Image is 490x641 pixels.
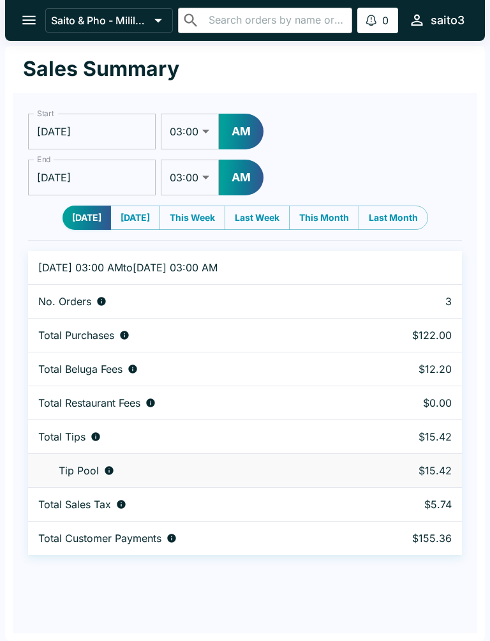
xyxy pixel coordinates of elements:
div: Tips unclaimed by a waiter [38,464,352,477]
p: Total Beluga Fees [38,363,122,375]
button: This Month [289,206,359,230]
p: Total Purchases [38,329,114,342]
div: Total amount paid for orders by diners [38,532,352,545]
label: End [37,154,51,165]
button: Last Month [359,206,428,230]
p: $15.42 [372,430,452,443]
div: Number of orders placed [38,295,352,308]
input: Search orders by name or phone number [205,11,346,29]
p: $155.36 [372,532,452,545]
div: Fees paid by diners to restaurant [38,396,352,409]
p: 3 [372,295,452,308]
div: Sales tax paid by diners [38,498,352,511]
p: No. Orders [38,295,91,308]
p: Total Tips [38,430,85,443]
h1: Sales Summary [23,56,179,82]
p: $15.42 [372,464,452,477]
p: Total Customer Payments [38,532,161,545]
div: Combined individual and pooled tips [38,430,352,443]
p: 0 [382,14,389,27]
p: $12.20 [372,363,452,375]
label: Start [37,108,54,119]
input: Choose date, selected date is Sep 7, 2025 [28,114,156,149]
p: $0.00 [372,396,452,409]
p: $122.00 [372,329,452,342]
button: This Week [160,206,225,230]
button: saito3 [403,6,470,34]
p: Total Sales Tax [38,498,111,511]
button: [DATE] [63,206,111,230]
p: Saito & Pho - Mililani [51,14,149,27]
button: Last Week [225,206,290,230]
button: AM [219,114,264,149]
p: Tip Pool [59,464,99,477]
button: open drawer [13,4,45,36]
button: [DATE] [110,206,160,230]
p: $5.74 [372,498,452,511]
p: [DATE] 03:00 AM to [DATE] 03:00 AM [38,261,352,274]
input: Choose date, selected date is Sep 8, 2025 [28,160,156,195]
div: Fees paid by diners to Beluga [38,363,352,375]
div: saito3 [431,13,464,28]
button: Saito & Pho - Mililani [45,8,173,33]
button: AM [219,160,264,195]
p: Total Restaurant Fees [38,396,140,409]
div: Aggregate order subtotals [38,329,352,342]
